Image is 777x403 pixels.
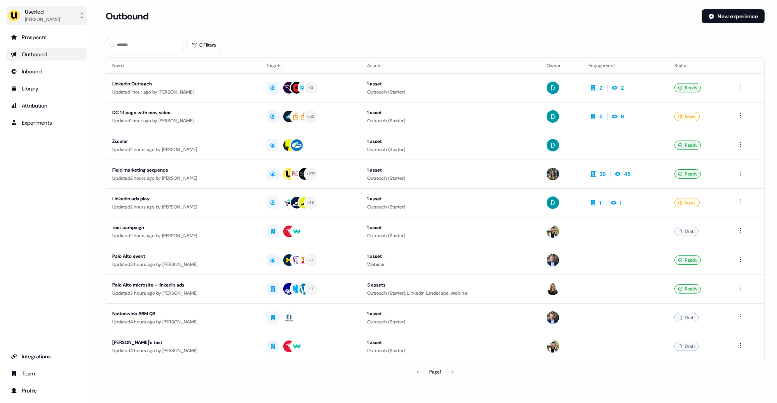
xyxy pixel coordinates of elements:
[367,88,534,96] div: Outreach (Starter)
[547,254,559,266] img: Yann
[674,141,701,150] div: Ready
[112,318,254,326] div: Updated 4 hours ago by [PERSON_NAME]
[367,232,534,240] div: Outreach (Starter)
[367,347,534,354] div: Outreach (Starter)
[112,109,254,116] div: DC 1:1 page with new video
[674,169,701,179] div: Ready
[309,257,313,264] div: + 1
[308,84,314,91] div: + 3
[674,284,701,294] div: Ready
[112,339,254,346] div: [PERSON_NAME]'s test
[547,82,559,94] img: David
[112,166,254,174] div: Field marketing sequence
[11,387,82,394] div: Profile
[112,261,254,268] div: Updated 3 hours ago by [PERSON_NAME]
[6,350,87,363] a: Go to integrations
[367,109,534,116] div: 1 asset
[112,224,254,231] div: test campaign
[547,340,559,353] img: Zsolt
[106,58,260,73] th: Name
[367,166,534,174] div: 1 asset
[547,110,559,123] img: David
[112,203,254,211] div: Updated 2 hours ago by [PERSON_NAME]
[309,285,313,292] div: + 1
[367,117,534,125] div: Outreach (Starter)
[367,203,534,211] div: Outreach (Starter)
[308,199,314,206] div: + 18
[540,58,582,73] th: Owner
[112,146,254,153] div: Updated 2 hours ago by [PERSON_NAME]
[6,48,87,61] a: Go to outbound experience
[547,139,559,151] img: David
[367,261,534,268] div: Webinar
[367,224,534,231] div: 1 asset
[112,88,254,96] div: Updated 1 hour ago by [PERSON_NAME]
[112,232,254,240] div: Updated 2 hours ago by [PERSON_NAME]
[547,196,559,209] img: David
[429,368,441,376] div: Page 1
[674,342,699,351] div: Draft
[11,119,82,127] div: Experiments
[547,168,559,180] img: Charlotte
[307,113,315,120] div: + 53
[674,198,700,207] div: Issues
[6,99,87,112] a: Go to attribution
[6,367,87,380] a: Go to team
[367,195,534,203] div: 1 asset
[25,16,60,23] div: [PERSON_NAME]
[112,195,254,203] div: LinkedIn ads play
[668,58,730,73] th: Status
[112,252,254,260] div: Palo Alto event
[11,370,82,377] div: Team
[620,199,622,207] div: 1
[361,58,540,73] th: Assets
[367,318,534,326] div: Outreach (Starter)
[547,311,559,324] img: Yann
[25,8,60,16] div: Userled
[11,50,82,58] div: Outbound
[6,116,87,129] a: Go to experiments
[11,85,82,92] div: Library
[367,281,534,289] div: 3 assets
[367,339,534,346] div: 1 asset
[367,289,534,297] div: Outreach (Starter), LinkedIn Landscape, Webinar
[106,10,148,22] h3: Outbound
[674,83,701,92] div: Ready
[367,146,534,153] div: Outreach (Starter)
[11,102,82,109] div: Attribution
[674,313,699,322] div: Draft
[582,58,668,73] th: Engagement
[702,9,765,23] button: New experience
[674,112,700,121] div: Issues
[260,58,361,73] th: Targets
[624,170,631,178] div: 48
[6,82,87,95] a: Go to templates
[112,310,254,318] div: Nationwide ABM Q3
[367,174,534,182] div: Outreach (Starter)
[6,384,87,397] a: Go to profile
[367,310,534,318] div: 1 asset
[112,347,254,354] div: Updated 4 hours ago by [PERSON_NAME]
[112,137,254,145] div: Zscaler
[621,113,624,120] div: 6
[112,281,254,289] div: Palo Alto microsite + linkedin ads
[112,174,254,182] div: Updated 2 hours ago by [PERSON_NAME]
[6,31,87,43] a: Go to prospects
[547,283,559,295] img: Geneviève
[599,113,603,120] div: 5
[599,199,601,207] div: 1
[11,68,82,75] div: Inbound
[6,6,87,25] button: Userled[PERSON_NAME]
[186,39,221,51] button: 0 Filters
[674,255,701,265] div: Ready
[112,117,254,125] div: Updated 1 hour ago by [PERSON_NAME]
[11,353,82,360] div: Integrations
[6,65,87,78] a: Go to Inbound
[599,84,603,92] div: 2
[11,33,82,41] div: Prospects
[547,225,559,238] img: Zsolt
[599,170,606,178] div: 36
[367,252,534,260] div: 1 asset
[307,170,315,177] div: + 272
